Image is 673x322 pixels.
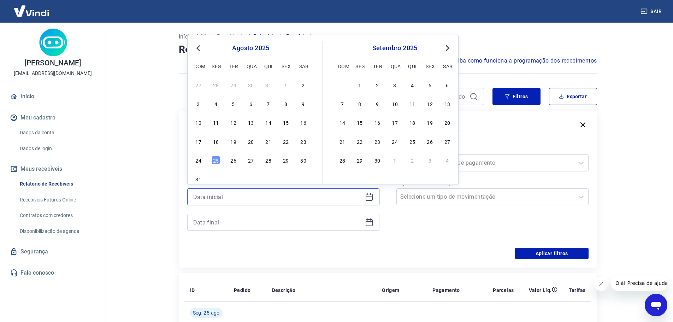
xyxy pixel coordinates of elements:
[426,118,434,127] div: Choose sexta-feira, 19 de setembro de 2025
[247,99,255,108] div: Choose quarta-feira, 6 de agosto de 2025
[373,81,382,89] div: Choose terça-feira, 2 de setembro de 2025
[194,44,202,52] button: Previous Month
[212,118,220,127] div: Choose segunda-feira, 11 de agosto de 2025
[17,193,97,207] a: Recebíveis Futuros Online
[247,175,255,183] div: Choose quarta-feira, 3 de setembro de 2025
[229,175,238,183] div: Choose terça-feira, 2 de setembro de 2025
[282,99,290,108] div: Choose sexta-feira, 8 de agosto de 2025
[432,287,460,294] p: Pagamento
[355,62,364,70] div: seg
[272,287,296,294] p: Descrição
[391,62,399,70] div: qua
[373,99,382,108] div: Choose terça-feira, 9 de setembro de 2025
[355,156,364,164] div: Choose segunda-feira, 29 de setembro de 2025
[17,141,97,156] a: Dados de login
[229,118,238,127] div: Choose terça-feira, 12 de agosto de 2025
[17,125,97,140] a: Dados da conta
[201,33,245,41] a: Meus Recebíveis
[408,118,417,127] div: Choose quinta-feira, 18 de setembro de 2025
[196,33,198,41] p: /
[639,5,665,18] button: Sair
[234,287,250,294] p: Pedido
[193,44,308,52] div: agosto 2025
[190,287,195,294] p: ID
[282,62,290,70] div: sex
[229,99,238,108] div: Choose terça-feira, 5 de agosto de 2025
[229,156,238,164] div: Choose terça-feira, 26 de agosto de 2025
[282,156,290,164] div: Choose sexta-feira, 29 de agosto de 2025
[391,156,399,164] div: Choose quarta-feira, 1 de outubro de 2025
[443,81,451,89] div: Choose sábado, 6 de setembro de 2025
[194,137,203,146] div: Choose domingo, 17 de agosto de 2025
[264,118,273,127] div: Choose quinta-feira, 14 de agosto de 2025
[391,81,399,89] div: Choose quarta-feira, 3 de setembro de 2025
[194,175,203,183] div: Choose domingo, 31 de agosto de 2025
[443,156,451,164] div: Choose sábado, 4 de outubro de 2025
[299,99,308,108] div: Choose sábado, 9 de agosto de 2025
[212,156,220,164] div: Choose segunda-feira, 25 de agosto de 2025
[179,42,597,57] h4: Relatório de Recebíveis
[355,81,364,89] div: Choose segunda-feira, 1 de setembro de 2025
[299,118,308,127] div: Choose sábado, 16 de agosto de 2025
[212,99,220,108] div: Choose segunda-feira, 4 de agosto de 2025
[17,208,97,223] a: Contratos com credores
[299,62,308,70] div: sab
[382,287,399,294] p: Origem
[264,156,273,164] div: Choose quinta-feira, 28 de agosto de 2025
[443,44,452,52] button: Next Month
[398,145,587,153] label: Forma de Pagamento
[337,80,453,165] div: month 2025-09
[229,137,238,146] div: Choose terça-feira, 19 de agosto de 2025
[355,118,364,127] div: Choose segunda-feira, 15 de setembro de 2025
[338,81,347,89] div: Choose domingo, 31 de agosto de 2025
[338,62,347,70] div: dom
[282,137,290,146] div: Choose sexta-feira, 22 de agosto de 2025
[282,118,290,127] div: Choose sexta-feira, 15 de agosto de 2025
[594,277,608,291] iframe: Fechar mensagem
[212,137,220,146] div: Choose segunda-feira, 18 de agosto de 2025
[426,156,434,164] div: Choose sexta-feira, 3 de outubro de 2025
[247,81,255,89] div: Choose quarta-feira, 30 de julho de 2025
[247,118,255,127] div: Choose quarta-feira, 13 de agosto de 2025
[247,137,255,146] div: Choose quarta-feira, 20 de agosto de 2025
[8,265,97,281] a: Fale conosco
[282,175,290,183] div: Choose sexta-feira, 5 de setembro de 2025
[194,62,203,70] div: dom
[264,81,273,89] div: Choose quinta-feira, 31 de julho de 2025
[391,118,399,127] div: Choose quarta-feira, 17 de setembro de 2025
[264,175,273,183] div: Choose quinta-feira, 4 de setembro de 2025
[391,137,399,146] div: Choose quarta-feira, 24 de setembro de 2025
[17,177,97,191] a: Relatório de Recebíveis
[443,118,451,127] div: Choose sábado, 20 de setembro de 2025
[426,99,434,108] div: Choose sexta-feira, 12 de setembro de 2025
[373,156,382,164] div: Choose terça-feira, 30 de setembro de 2025
[408,62,417,70] div: qui
[193,217,362,228] input: Data final
[408,99,417,108] div: Choose quinta-feira, 11 de setembro de 2025
[193,309,220,316] span: Seg, 25 ago
[253,33,314,41] p: Relatório de Recebíveis
[247,156,255,164] div: Choose quarta-feira, 27 de agosto de 2025
[4,5,59,11] span: Olá! Precisa de ajuda?
[194,99,203,108] div: Choose domingo, 3 de agosto de 2025
[529,287,552,294] p: Valor Líq.
[8,110,97,125] button: Meu cadastro
[408,137,417,146] div: Choose quinta-feira, 25 de setembro de 2025
[373,118,382,127] div: Choose terça-feira, 16 de setembro de 2025
[212,81,220,89] div: Choose segunda-feira, 28 de julho de 2025
[8,161,97,177] button: Meus recebíveis
[194,81,203,89] div: Choose domingo, 27 de julho de 2025
[451,57,597,65] a: Saiba como funciona a programação dos recebimentos
[179,33,193,41] a: Início
[338,99,347,108] div: Choose domingo, 7 de setembro de 2025
[8,89,97,104] a: Início
[426,62,434,70] div: sex
[299,156,308,164] div: Choose sábado, 30 de agosto de 2025
[212,175,220,183] div: Choose segunda-feira, 1 de setembro de 2025
[299,81,308,89] div: Choose sábado, 2 de agosto de 2025
[229,62,238,70] div: ter
[8,244,97,259] a: Segurança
